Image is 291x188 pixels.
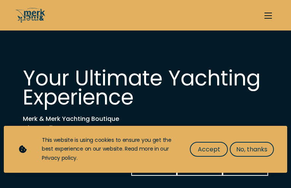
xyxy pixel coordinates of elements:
[198,145,220,154] span: Accept
[236,145,267,154] span: No, thanks
[230,142,274,157] button: No, thanks
[42,136,175,163] div: This website is using cookies to ensure you get the best experience on our website. Read more in ...
[23,114,268,142] h2: Merk & Merk Yachting Boutique - buy, sell & manage new and pre-owned luxury yachts
[23,69,268,107] h1: Your Ultimate Yachting Experience
[190,142,228,157] button: Accept
[42,154,76,162] a: Privacy policy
